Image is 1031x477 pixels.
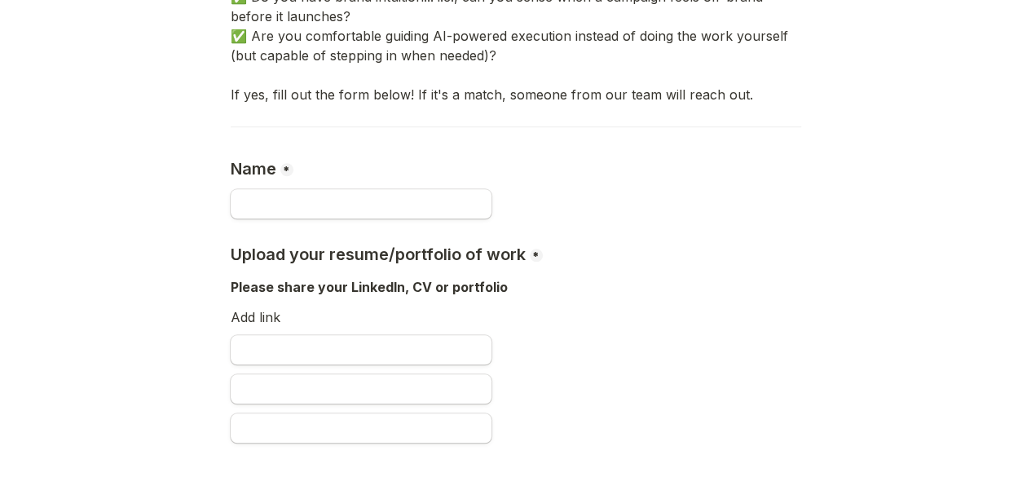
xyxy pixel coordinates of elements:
input: Name [231,189,491,219]
input: Untitled link field [231,374,491,404]
input: Upload your resume/portfolio of work [231,335,491,364]
span: Please share your LinkedIn, CV or portfolio [231,279,508,295]
input: Untitled link field [231,413,491,443]
h3: Name [231,159,280,179]
p: ✅ Are you comfortable guiding AI-powered execution instead of doing the work yourself (but capabl... [231,26,801,65]
h3: Upload your resume/portfolio of work [231,245,530,265]
p: If yes, fill out the form below! If it's a match, someone from our team will reach out. [231,85,801,104]
div: Add link [231,305,801,333]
